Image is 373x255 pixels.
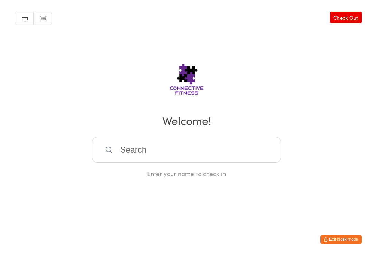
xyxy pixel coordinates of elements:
img: Connective Fitness [148,51,226,103]
input: Search [92,137,281,163]
a: Check Out [330,12,362,23]
div: Enter your name to check in [92,169,281,178]
button: Exit kiosk mode [320,235,362,244]
h2: Welcome! [7,112,366,128]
